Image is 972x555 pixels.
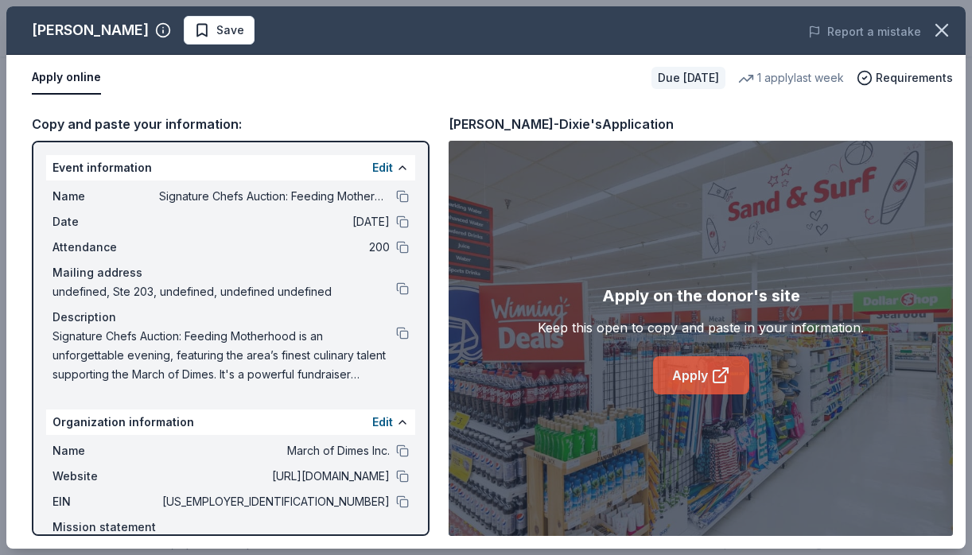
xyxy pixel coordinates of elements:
[538,318,864,337] div: Keep this open to copy and paste in your information.
[52,187,159,206] span: Name
[159,467,390,486] span: [URL][DOMAIN_NAME]
[449,114,674,134] div: [PERSON_NAME]-Dixie's Application
[52,441,159,460] span: Name
[52,327,396,384] span: Signature Chefs Auction: Feeding Motherhood is an unforgettable evening, featuring the area’s fin...
[159,187,390,206] span: Signature Chefs Auction: Feeding Motherhood [GEOGRAPHIC_DATA][US_STATE]
[52,492,159,511] span: EIN
[808,22,921,41] button: Report a mistake
[32,17,149,43] div: [PERSON_NAME]
[184,16,255,45] button: Save
[159,212,390,231] span: [DATE]
[52,238,159,257] span: Attendance
[159,238,390,257] span: 200
[32,61,101,95] button: Apply online
[32,114,430,134] div: Copy and paste your information:
[52,518,409,537] div: Mission statement
[46,155,415,180] div: Event information
[52,263,409,282] div: Mailing address
[52,467,159,486] span: Website
[372,158,393,177] button: Edit
[738,68,844,87] div: 1 apply last week
[653,356,749,394] a: Apply
[52,282,396,301] span: undefined, Ste 203, undefined, undefined undefined
[159,492,390,511] span: [US_EMPLOYER_IDENTIFICATION_NUMBER]
[216,21,244,40] span: Save
[52,212,159,231] span: Date
[46,409,415,435] div: Organization information
[159,441,390,460] span: March of Dimes Inc.
[651,67,725,89] div: Due [DATE]
[857,68,953,87] button: Requirements
[602,283,800,309] div: Apply on the donor's site
[876,68,953,87] span: Requirements
[52,308,409,327] div: Description
[372,413,393,432] button: Edit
